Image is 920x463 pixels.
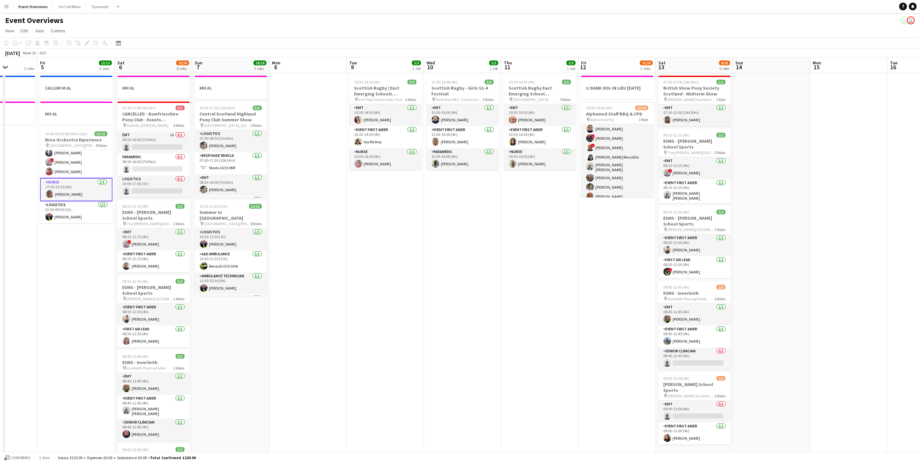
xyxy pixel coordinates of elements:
div: 5 Jobs [720,66,730,71]
h3: MH AL [40,111,113,117]
div: Salary £120.00 + Expenses £0.00 + Subsistence £0.00 = [58,455,196,460]
span: 5 Roles [251,123,262,128]
span: 1 Role [639,117,648,122]
span: 13 [657,63,666,71]
span: Raehills, [PERSON_NAME] [127,123,169,128]
a: Comms [48,27,68,35]
span: 2/2 [717,210,726,215]
app-card-role: Ambulance Technician1/111:30-20:30 (9h)[PERSON_NAME] [195,272,267,294]
span: 5 [39,63,45,71]
div: MH AL [117,76,190,99]
span: View [5,28,14,34]
app-card-role: Nurse1/117:30-23:30 (6h)[PERSON_NAME] [40,178,113,201]
span: 3 Roles [174,366,185,370]
button: Event Overviews [13,0,53,13]
span: 7 [194,63,202,71]
app-job-card: 10:30-21:30 (11h)13/13Summer in [GEOGRAPHIC_DATA] [GEOGRAPHIC_DATA][PERSON_NAME], [GEOGRAPHIC_DAT... [195,200,267,296]
app-job-card: 10:30-14:30 (4h)3/3Scottish Rugby | East Emerging Schools Championships | [GEOGRAPHIC_DATA] Inch ... [349,76,422,170]
app-card-role: EMT1/108:15-12:15 (4h)![PERSON_NAME] [117,228,190,250]
app-job-card: 08:45-12:45 (4h)2/3ESMS - Inverleith Inverleith Playing Fields3 RolesEMT1/108:45-12:45 (4h)[PERSO... [658,281,731,369]
span: Total Confirmed £120.00 [150,455,196,460]
app-card-role: Senior Clinician1/108:45-12:45 (4h)[PERSON_NAME] [117,419,190,441]
app-card-role: Paramedic0/108:30-16:00 (7h30m) [117,153,190,175]
span: 12:00-16:00 (4h) [432,80,458,84]
app-job-card: 15:00-19:00 (4h)15/30Alphamed Staff BBQ & CPD Alphamed HQ1 Role[PERSON_NAME][PERSON_NAME][PERSON_... [581,102,654,197]
h3: MH AL [117,85,190,91]
span: Inch Park Community Club [359,97,403,102]
app-card-role: EMT1/110:30-14:30 (4h)[PERSON_NAME] [504,104,576,126]
app-card-role: EMT1/108:15-12:15 (4h)![PERSON_NAME] [658,157,731,179]
app-card-role: Event First Aider1/108:15-12:15 (4h)[PERSON_NAME] [PERSON_NAME] [658,179,731,203]
span: 2 Roles [174,221,185,226]
span: 08:45-12:45 (4h) [664,285,690,290]
app-card-role: Event First Aider1/110:30-14:30 (4h)Isla McIlroy [349,126,422,148]
div: 1 Job [412,66,421,71]
span: 11 [503,63,512,71]
span: Thu [504,60,512,66]
span: 8/10 [719,61,730,65]
app-card-role: EMT1/110:30-14:30 (4h)[PERSON_NAME] [349,104,422,126]
span: Tue [890,60,898,66]
app-job-card: 07:00-17:30 (10h30m)5/5Central Scotland Highland Pony Club Summer Show [GEOGRAPHIC_DATA], [GEOGRA... [195,102,267,197]
span: 9 [348,63,357,71]
app-card-role: Logistics0/116:00-17:00 (1h) [117,175,190,197]
app-card-role: Event First Aider1/108:30-12:30 (4h)[PERSON_NAME] [658,234,731,256]
span: Mon [272,60,280,66]
span: 14 [735,63,743,71]
span: ! [50,158,54,162]
span: 08:45-12:45 (4h) [123,354,149,359]
span: 1 Role [716,97,726,102]
div: 08:30-12:30 (4h)2/2ESMS - [PERSON_NAME] School Sports [PERSON_NAME][GEOGRAPHIC_DATA]2 RolesEvent ... [658,206,731,278]
h3: ESMS - [PERSON_NAME] School Sports [658,138,731,150]
app-card-role: Logistics1/107:00-08:30 (1h30m)[PERSON_NAME] [195,130,267,152]
app-job-card: 09:00-13:00 (4h)1/2[PERSON_NAME] School Sports [PERSON_NAME] Academy Playing Fields2 RolesEMT0/10... [658,372,731,445]
app-user-avatar: Operations Team [901,17,908,24]
app-card-role: Event First Aider1/110:30-14:30 (4h)[PERSON_NAME] [504,126,576,148]
span: 3/3 [567,61,576,65]
span: Week 36 [21,50,38,55]
app-job-card: MH AL [40,102,113,125]
app-job-card: 12:00-16:00 (4h)3/3Scottish Rugby - Girls S1-4 Festival Perthshire RFC, Gannochy Sports Pavilion3... [427,76,499,170]
span: 2 Roles [715,393,726,398]
span: 3/3 [485,80,494,84]
app-job-card: 07:30-22:00 (14h30m)1/1British Show Pony Society Scotland - Midterm Show [PERSON_NAME] Equestrian... [658,76,731,126]
span: 22/30 [176,61,189,65]
span: Edit [21,28,28,34]
app-card-role: EMT1/107:30-22:00 (14h30m)[PERSON_NAME] [658,104,731,126]
app-card-role: EMT1/108:45-12:45 (4h)[PERSON_NAME] [658,303,731,325]
span: 3/3 [176,354,185,359]
span: Tue [349,60,357,66]
h3: Ibiza Orchestra Experience [40,137,113,143]
app-card-role: Event First Aider1/108:15-12:15 (4h)[PERSON_NAME] [117,250,190,272]
span: 15 [812,63,821,71]
span: 2 Roles [715,227,726,232]
span: 15/30 [640,61,653,65]
span: 1/2 [717,376,726,381]
div: BST [40,50,47,55]
span: ! [591,144,595,148]
span: ! [591,134,595,138]
div: 2 Jobs [24,66,34,71]
app-card-role: EMT1/112:00-16:00 (4h)[PERSON_NAME] [427,104,499,126]
span: Confirmed [10,456,30,460]
span: The [PERSON_NAME][GEOGRAPHIC_DATA] [127,221,174,226]
div: MH AL [195,76,267,99]
span: [PERSON_NAME][GEOGRAPHIC_DATA] [127,296,174,301]
a: Edit [18,27,31,35]
app-card-role: EMT1/108:45-12:45 (4h)[PERSON_NAME] [117,373,190,395]
span: Sat [117,60,124,66]
span: 10:30-14:30 (4h) [509,80,535,84]
span: ! [127,240,131,244]
span: [GEOGRAPHIC_DATA] [513,97,549,102]
app-card-role: Paramedic1/1 [195,196,267,218]
app-job-card: 08:30-12:30 (4h)2/2ESMS - [PERSON_NAME] School Sports [PERSON_NAME][GEOGRAPHIC_DATA]2 RolesEvent ... [117,275,190,347]
span: 3 Roles [560,97,571,102]
div: [DATE] [5,50,20,56]
span: The [PERSON_NAME][GEOGRAPHIC_DATA] [668,150,715,155]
